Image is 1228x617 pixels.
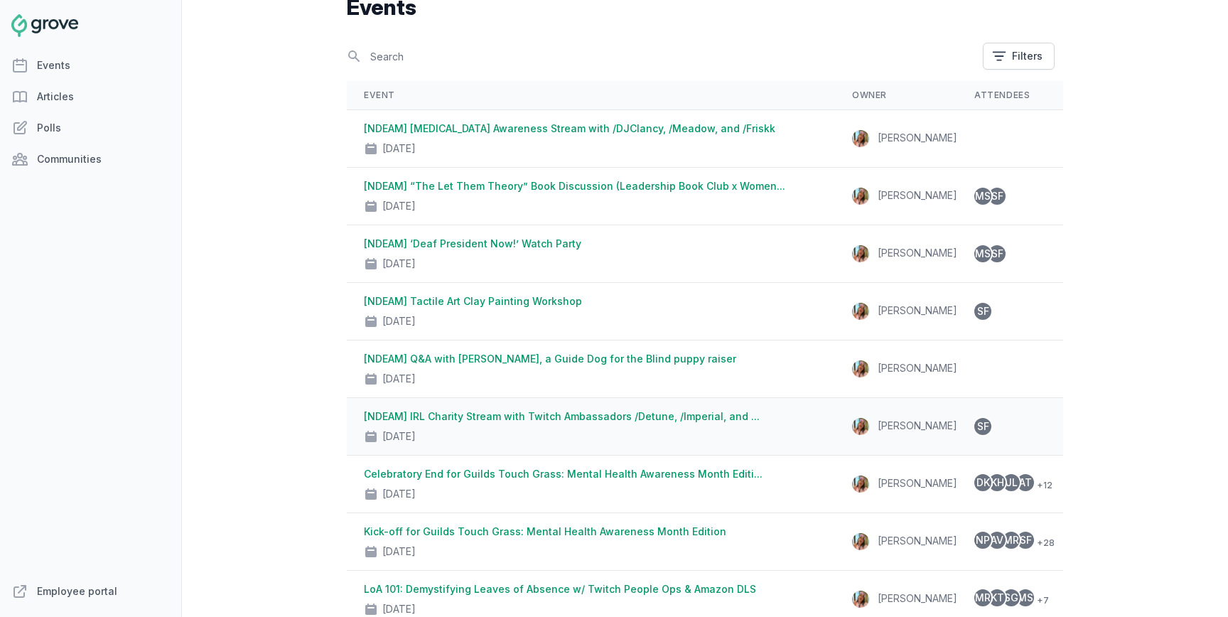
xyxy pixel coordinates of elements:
a: Celebratory End for Guilds Touch Grass: Mental Health Awareness Month Editi... [364,468,763,480]
div: [DATE] [382,372,416,386]
div: [DATE] [382,544,416,559]
span: MS [975,249,991,259]
a: [NDEAM] “The Let Them Theory” Book Discussion (Leadership Book Club x Women... [364,180,785,192]
span: KT [991,593,1004,603]
span: [PERSON_NAME] [878,535,957,547]
div: [DATE] [382,199,416,213]
span: AV [991,535,1003,545]
span: SG [1004,593,1018,603]
div: [DATE] [382,257,416,271]
span: DK [976,478,990,488]
span: SF [1020,535,1032,545]
span: MR [1003,535,1019,545]
span: NP [976,535,990,545]
a: [NDEAM] [MEDICAL_DATA] Awareness Stream with /DJClancy, /Meadow, and /Friskk [364,122,775,134]
span: SF [977,306,989,316]
span: [PERSON_NAME] [878,419,957,431]
a: [NDEAM] ‘Deaf President Now!’ Watch Party [364,237,581,250]
div: [DATE] [382,314,416,328]
span: [PERSON_NAME] [878,304,957,316]
span: [PERSON_NAME] [878,477,957,489]
span: SF [991,249,1003,259]
span: [PERSON_NAME] [878,189,957,201]
th: Attendees [957,81,1072,110]
th: Owner [835,81,957,110]
span: AT [1019,478,1032,488]
div: [DATE] [382,141,416,156]
span: MR [975,593,991,603]
div: [DATE] [382,602,416,616]
a: [NDEAM] Tactile Art Clay Painting Workshop [364,295,582,307]
span: MS [1018,593,1033,603]
a: [NDEAM] Q&A with [PERSON_NAME], a Guide Dog for the Blind puppy raiser [364,353,736,365]
span: [PERSON_NAME] [878,362,957,374]
span: KH [991,478,1004,488]
span: MS [975,191,991,201]
span: SF [977,422,989,431]
a: LoA 101: Demystifying Leaves of Absence w/ Twitch People Ops & Amazon DLS [364,583,756,595]
a: [NDEAM] IRL Charity Stream with Twitch Ambassadors /Detune, /Imperial, and ... [364,410,760,422]
button: Filters [983,43,1055,70]
span: SF [991,191,1003,201]
a: Kick-off for Guilds Touch Grass: Mental Health Awareness Month Edition [364,525,726,537]
span: [PERSON_NAME] [878,592,957,604]
input: Search [347,44,974,69]
span: [PERSON_NAME] [878,247,957,259]
div: [DATE] [382,429,416,444]
span: + 7 [1031,592,1049,609]
span: + 12 [1031,477,1052,494]
th: Event [347,81,835,110]
span: + 28 [1031,535,1055,552]
span: JL [1006,478,1018,488]
div: [DATE] [382,487,416,501]
img: Grove [11,14,78,37]
span: [PERSON_NAME] [878,132,957,144]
